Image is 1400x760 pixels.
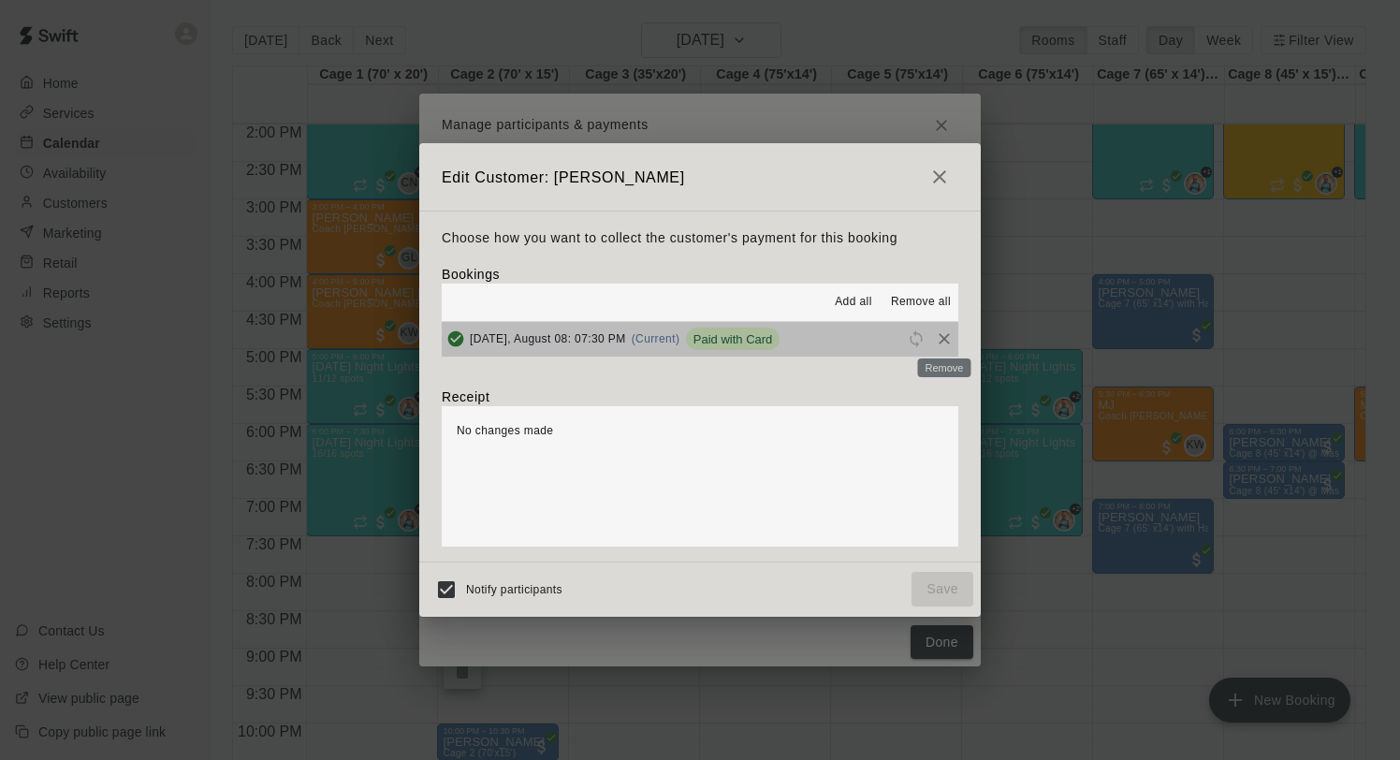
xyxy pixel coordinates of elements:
[891,293,951,312] span: Remove all
[442,387,489,406] label: Receipt
[902,331,930,345] span: Reschedule
[457,424,553,437] span: No changes made
[824,287,883,317] button: Add all
[918,358,971,377] div: Remove
[466,583,562,596] span: Notify participants
[470,332,626,345] span: [DATE], August 08: 07:30 PM
[883,287,958,317] button: Remove all
[686,332,780,346] span: Paid with Card
[442,325,470,353] button: Added & Paid
[442,227,958,250] p: Choose how you want to collect the customer's payment for this booking
[632,332,680,345] span: (Current)
[442,267,500,282] label: Bookings
[930,331,958,345] span: Remove
[419,143,981,211] h2: Edit Customer: [PERSON_NAME]
[442,322,958,357] button: Added & Paid[DATE], August 08: 07:30 PM(Current)Paid with CardRescheduleRemove
[835,293,872,312] span: Add all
